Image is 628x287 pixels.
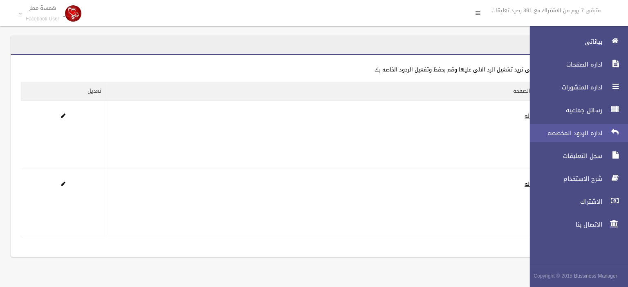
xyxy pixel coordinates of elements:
[523,60,605,69] span: اداره الصفحات
[26,16,59,22] small: Facebook User
[523,129,605,137] span: اداره الردود المخصصه
[21,82,105,101] th: تعديل
[523,56,628,73] a: اداره الصفحات
[534,271,572,280] span: Copyright © 2015
[523,33,628,51] a: بياناتى
[523,170,628,188] a: شرح الاستخدام
[525,111,538,121] a: فعاله
[523,124,628,142] a: اداره الردود المخصصه
[523,106,605,114] span: رسائل جماعيه
[523,152,605,160] span: سجل التعليقات
[523,38,605,46] span: بياناتى
[574,271,617,280] strong: Bussiness Manager
[523,83,605,91] span: اداره المنشورات
[61,179,65,189] a: Edit
[523,147,628,165] a: سجل التعليقات
[105,82,545,101] th: حاله الصفحه
[523,78,628,96] a: اداره المنشورات
[525,179,538,189] a: فعاله
[523,175,605,183] span: شرح الاستخدام
[523,193,628,211] a: الاشتراك
[61,111,65,121] a: Edit
[523,198,605,206] span: الاشتراك
[26,5,59,11] p: همسة مطر
[21,65,581,75] div: اضغط على الصفحه التى تريد تشغيل الرد الالى عليها وقم بحفظ وتفعيل الردود الخاصه بك
[523,220,605,229] span: الاتصال بنا
[523,101,628,119] a: رسائل جماعيه
[523,216,628,234] a: الاتصال بنا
